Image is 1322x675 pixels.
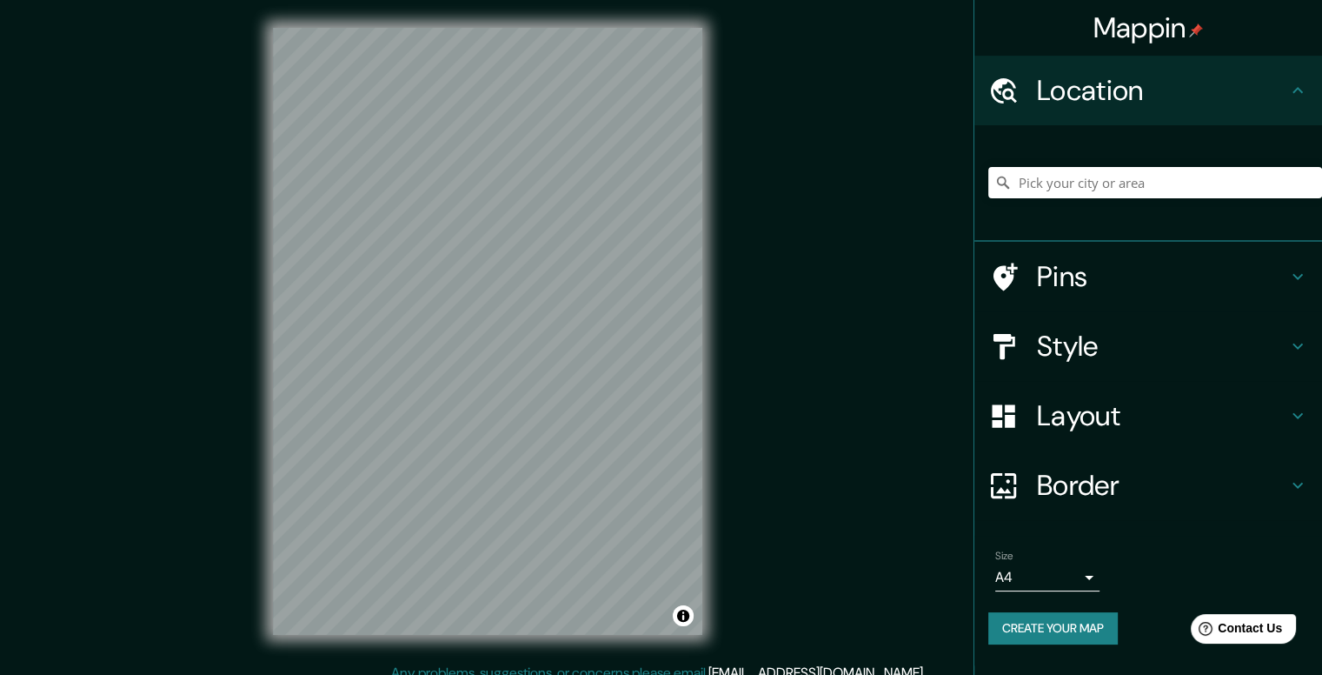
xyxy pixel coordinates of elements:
[1037,468,1287,503] h4: Border
[974,381,1322,451] div: Layout
[974,56,1322,125] div: Location
[1093,10,1204,45] h4: Mappin
[1037,73,1287,108] h4: Location
[974,451,1322,520] div: Border
[974,311,1322,381] div: Style
[995,564,1099,591] div: A4
[1167,607,1303,656] iframe: Help widget launcher
[988,612,1118,645] button: Create your map
[1189,23,1203,37] img: pin-icon.png
[673,605,694,626] button: Toggle attribution
[1037,398,1287,433] h4: Layout
[974,242,1322,311] div: Pins
[995,549,1013,564] label: Size
[988,167,1322,198] input: Pick your city or area
[1037,259,1287,294] h4: Pins
[1037,329,1287,364] h4: Style
[273,28,702,635] canvas: Map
